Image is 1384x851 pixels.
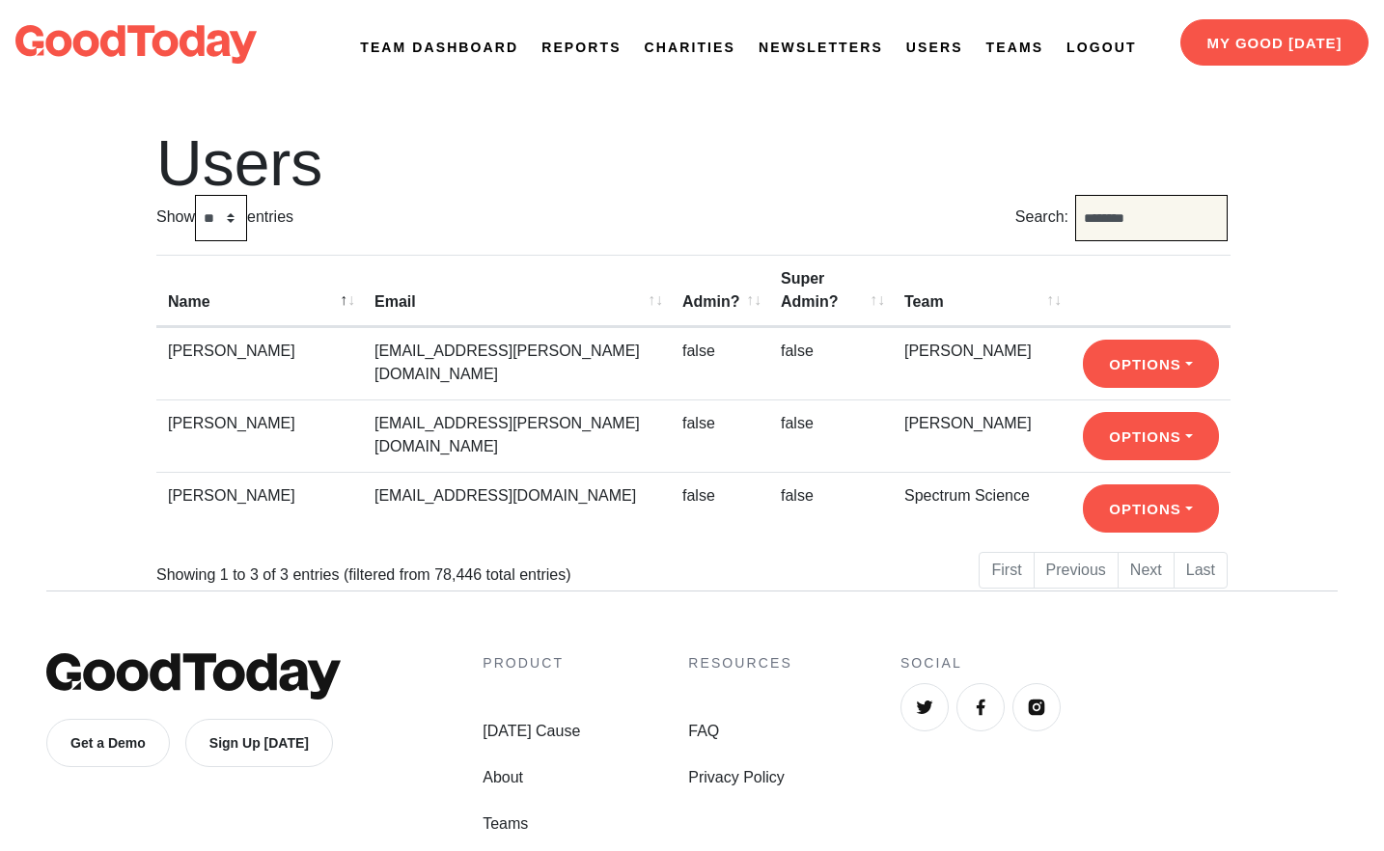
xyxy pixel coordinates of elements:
[46,653,341,700] img: GoodToday
[915,698,934,717] img: Twitter
[483,812,580,836] a: Teams
[671,472,769,544] td: false
[156,550,586,587] div: Showing 1 to 3 of 3 entries (filtered from 78,446 total entries)
[1066,38,1136,58] a: Logout
[671,255,769,327] th: Admin?: activate to sort column ascending
[363,255,671,327] th: Email: activate to sort column ascending
[769,255,893,327] th: Super Admin?: activate to sort column ascending
[363,327,671,399] td: [EMAIL_ADDRESS][PERSON_NAME][DOMAIN_NAME]
[1083,412,1219,460] button: Options
[893,255,1069,327] th: Team: activate to sort column ascending
[1083,484,1219,533] button: Options
[483,766,580,789] a: About
[671,327,769,399] td: false
[671,399,769,472] td: false
[759,38,883,58] a: Newsletters
[483,653,580,673] h4: Product
[893,327,1069,399] td: [PERSON_NAME]
[1012,683,1061,731] a: Instagram
[156,327,363,399] td: [PERSON_NAME]
[1015,195,1228,241] label: Search:
[688,653,792,673] h4: Resources
[156,131,1228,195] h1: Users
[363,472,671,544] td: [EMAIL_ADDRESS][DOMAIN_NAME]
[769,399,893,472] td: false
[986,38,1044,58] a: Teams
[483,720,580,743] a: [DATE] Cause
[906,38,963,58] a: Users
[156,255,363,327] th: Name: activate to sort column descending
[541,38,621,58] a: Reports
[156,195,293,241] label: Show entries
[1027,698,1046,717] img: Instagram
[360,38,518,58] a: Team Dashboard
[971,698,990,717] img: Facebook
[1083,340,1219,388] button: Options
[893,399,1069,472] td: [PERSON_NAME]
[363,399,671,472] td: [EMAIL_ADDRESS][PERSON_NAME][DOMAIN_NAME]
[769,327,893,399] td: false
[1180,19,1369,66] a: My Good [DATE]
[893,472,1069,544] td: Spectrum Science
[688,766,792,789] a: Privacy Policy
[46,719,170,767] a: Get a Demo
[1075,195,1228,241] input: Search:
[185,719,333,767] a: Sign Up [DATE]
[769,472,893,544] td: false
[195,195,247,241] select: Showentries
[900,683,949,731] a: Twitter
[900,653,1338,673] h4: Social
[956,683,1005,731] a: Facebook
[156,472,363,544] td: [PERSON_NAME]
[688,720,792,743] a: FAQ
[15,25,257,64] img: logo-dark-da6b47b19159aada33782b937e4e11ca563a98e0ec6b0b8896e274de7198bfd4.svg
[645,38,735,58] a: Charities
[156,399,363,472] td: [PERSON_NAME]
